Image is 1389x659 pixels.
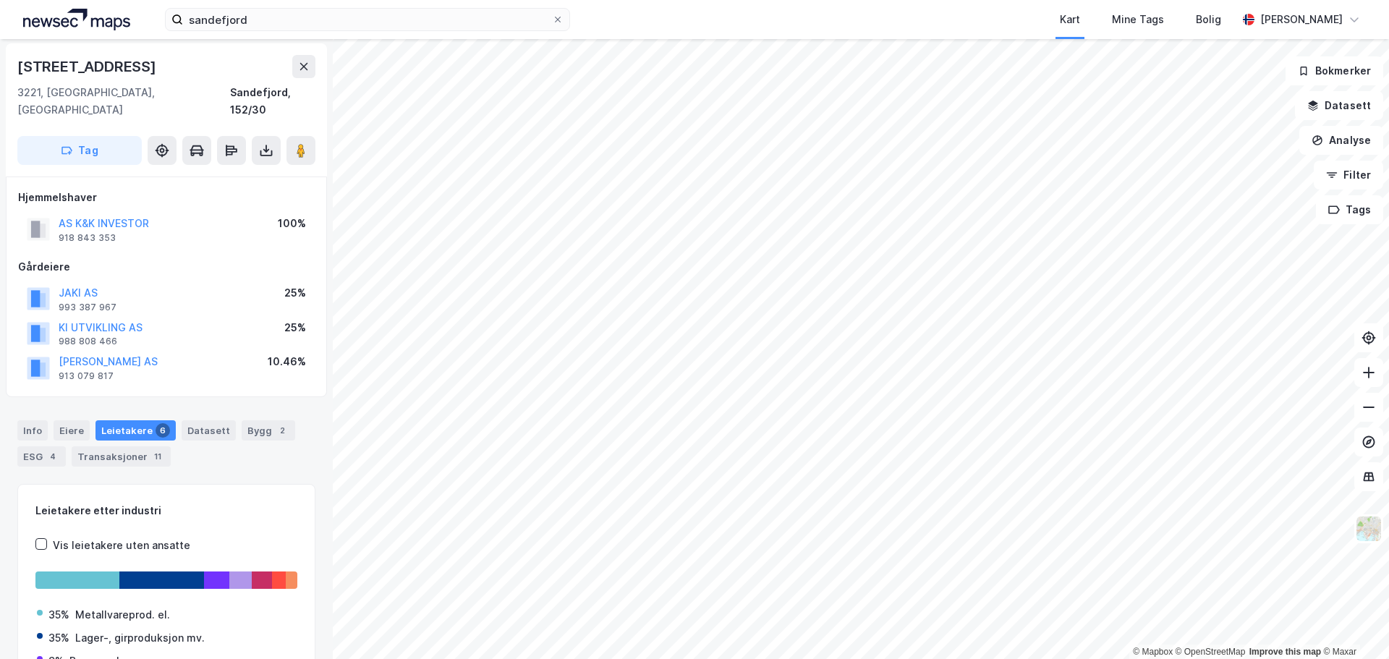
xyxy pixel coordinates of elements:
[278,215,306,232] div: 100%
[1286,56,1383,85] button: Bokmerker
[18,189,315,206] div: Hjemmelshaver
[53,537,190,554] div: Vis leietakere uten ansatte
[242,420,295,441] div: Bygg
[54,420,90,441] div: Eiere
[1176,647,1246,657] a: OpenStreetMap
[1133,647,1173,657] a: Mapbox
[59,302,116,313] div: 993 387 967
[284,284,306,302] div: 25%
[17,136,142,165] button: Tag
[59,232,116,244] div: 918 843 353
[59,336,117,347] div: 988 808 466
[95,420,176,441] div: Leietakere
[1317,590,1389,659] iframe: Chat Widget
[1196,11,1221,28] div: Bolig
[275,423,289,438] div: 2
[183,9,552,30] input: Søk på adresse, matrikkel, gårdeiere, leietakere eller personer
[48,606,69,624] div: 35%
[46,449,60,464] div: 4
[23,9,130,30] img: logo.a4113a55bc3d86da70a041830d287a7e.svg
[75,629,205,647] div: Lager-, girproduksjon mv.
[268,353,306,370] div: 10.46%
[17,55,159,78] div: [STREET_ADDRESS]
[1260,11,1343,28] div: [PERSON_NAME]
[1249,647,1321,657] a: Improve this map
[59,370,114,382] div: 913 079 817
[1355,515,1382,543] img: Z
[156,423,170,438] div: 6
[75,606,170,624] div: Metallvareprod. el.
[1299,126,1383,155] button: Analyse
[230,84,315,119] div: Sandefjord, 152/30
[17,84,230,119] div: 3221, [GEOGRAPHIC_DATA], [GEOGRAPHIC_DATA]
[1316,195,1383,224] button: Tags
[72,446,171,467] div: Transaksjoner
[48,629,69,647] div: 35%
[1295,91,1383,120] button: Datasett
[1112,11,1164,28] div: Mine Tags
[284,319,306,336] div: 25%
[17,446,66,467] div: ESG
[1060,11,1080,28] div: Kart
[182,420,236,441] div: Datasett
[1314,161,1383,190] button: Filter
[17,420,48,441] div: Info
[150,449,165,464] div: 11
[18,258,315,276] div: Gårdeiere
[35,502,297,519] div: Leietakere etter industri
